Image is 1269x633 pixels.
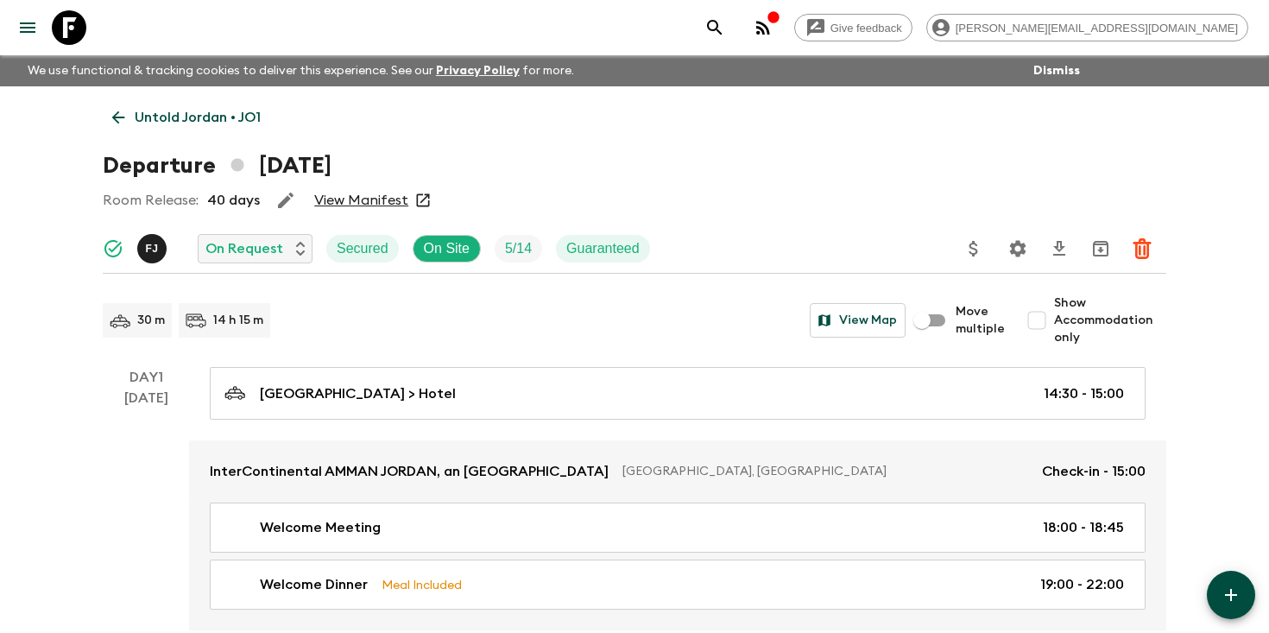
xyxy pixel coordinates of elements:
[1001,231,1035,266] button: Settings
[495,235,542,263] div: Trip Fill
[1042,461,1146,482] p: Check-in - 15:00
[210,560,1146,610] a: Welcome DinnerMeal Included19:00 - 22:00
[145,242,158,256] p: F J
[337,238,388,259] p: Secured
[436,65,520,77] a: Privacy Policy
[382,575,462,594] p: Meal Included
[1040,574,1124,595] p: 19:00 - 22:00
[135,107,261,128] p: Untold Jordan • JO1
[810,303,906,338] button: View Map
[103,149,331,183] h1: Departure [DATE]
[424,238,470,259] p: On Site
[956,231,991,266] button: Update Price, Early Bird Discount and Costs
[326,235,399,263] div: Secured
[794,14,912,41] a: Give feedback
[314,192,408,209] a: View Manifest
[103,190,199,211] p: Room Release:
[946,22,1247,35] span: [PERSON_NAME][EMAIL_ADDRESS][DOMAIN_NAME]
[189,440,1166,503] a: InterContinental AMMAN JORDAN, an [GEOGRAPHIC_DATA][GEOGRAPHIC_DATA], [GEOGRAPHIC_DATA]Check-in -...
[413,235,481,263] div: On Site
[213,312,263,329] p: 14 h 15 m
[1044,383,1124,404] p: 14:30 - 15:00
[260,574,368,595] p: Welcome Dinner
[210,503,1146,553] a: Welcome Meeting18:00 - 18:45
[1043,517,1124,538] p: 18:00 - 18:45
[260,383,456,404] p: [GEOGRAPHIC_DATA] > Hotel
[505,238,532,259] p: 5 / 14
[698,10,732,45] button: search adventures
[137,312,165,329] p: 30 m
[926,14,1248,41] div: [PERSON_NAME][EMAIL_ADDRESS][DOMAIN_NAME]
[137,234,170,263] button: FJ
[210,461,609,482] p: InterContinental AMMAN JORDAN, an [GEOGRAPHIC_DATA]
[1125,231,1159,266] button: Delete
[622,463,1028,480] p: [GEOGRAPHIC_DATA], [GEOGRAPHIC_DATA]
[124,388,168,630] div: [DATE]
[21,55,581,86] p: We use functional & tracking cookies to deliver this experience. See our for more.
[1054,294,1166,346] span: Show Accommodation only
[137,239,170,253] span: Fadi Jaber
[10,10,45,45] button: menu
[103,238,123,259] svg: Synced Successfully
[210,367,1146,420] a: [GEOGRAPHIC_DATA] > Hotel14:30 - 15:00
[1029,59,1084,83] button: Dismiss
[103,100,270,135] a: Untold Jordan • JO1
[1042,231,1076,266] button: Download CSV
[103,367,189,388] p: Day 1
[1083,231,1118,266] button: Archive (Completed, Cancelled or Unsynced Departures only)
[205,238,283,259] p: On Request
[956,303,1006,338] span: Move multiple
[260,517,381,538] p: Welcome Meeting
[207,190,260,211] p: 40 days
[566,238,640,259] p: Guaranteed
[821,22,912,35] span: Give feedback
